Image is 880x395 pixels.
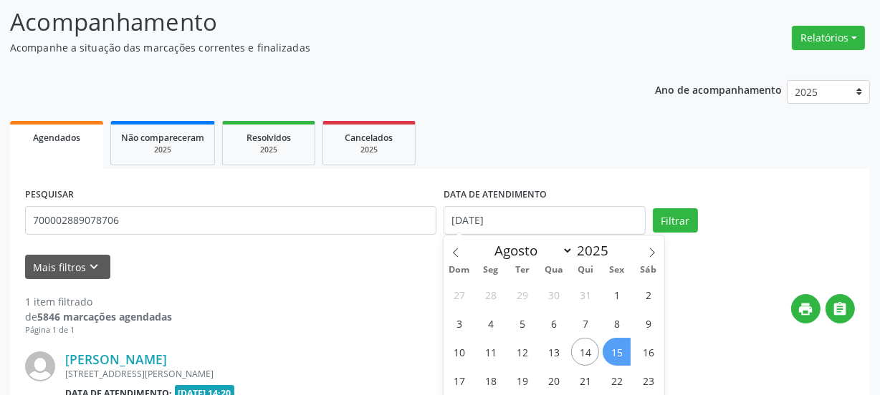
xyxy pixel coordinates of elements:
button: print [791,294,821,323]
span: Agosto 21, 2025 [571,366,599,394]
span: Julho 30, 2025 [540,281,568,308]
p: Acompanhamento [10,4,612,40]
span: Julho 31, 2025 [571,281,599,308]
span: Agosto 9, 2025 [634,309,662,337]
div: 2025 [333,145,405,155]
div: 1 item filtrado [25,294,172,309]
span: Ter [507,265,538,275]
div: [STREET_ADDRESS][PERSON_NAME] [65,368,640,380]
span: Agosto 11, 2025 [477,338,505,366]
span: Agosto 23, 2025 [634,366,662,394]
span: Agosto 17, 2025 [446,366,474,394]
span: Agosto 4, 2025 [477,309,505,337]
strong: 5846 marcações agendadas [37,310,172,323]
span: Qua [538,265,570,275]
i:  [833,301,848,317]
span: Agosto 14, 2025 [571,338,599,366]
label: DATA DE ATENDIMENTO [444,184,547,206]
span: Qui [570,265,601,275]
span: Sex [601,265,633,275]
button:  [826,294,855,323]
span: Agosto 22, 2025 [603,366,631,394]
span: Julho 29, 2025 [509,281,537,308]
span: Agosto 19, 2025 [509,366,537,394]
span: Agendados [33,132,80,144]
button: Mais filtroskeyboard_arrow_down [25,255,110,280]
span: Agosto 15, 2025 [603,338,631,366]
div: 2025 [121,145,204,155]
i: print [798,301,814,317]
span: Agosto 3, 2025 [446,309,474,337]
span: Agosto 8, 2025 [603,309,631,337]
span: Resolvidos [247,132,291,144]
span: Cancelados [345,132,393,144]
span: Agosto 18, 2025 [477,366,505,394]
span: Agosto 12, 2025 [509,338,537,366]
span: Agosto 2, 2025 [634,281,662,308]
span: Agosto 13, 2025 [540,338,568,366]
span: Agosto 20, 2025 [540,366,568,394]
input: Year [573,241,621,260]
input: Nome, CNS [25,206,436,235]
span: Agosto 7, 2025 [571,309,599,337]
span: Agosto 10, 2025 [446,338,474,366]
button: Relatórios [792,26,865,50]
i: keyboard_arrow_down [87,259,102,275]
input: Selecione um intervalo [444,206,646,235]
span: Julho 28, 2025 [477,281,505,308]
div: 2025 [233,145,305,155]
span: Agosto 6, 2025 [540,309,568,337]
select: Month [487,240,573,260]
span: Não compareceram [121,132,204,144]
p: Ano de acompanhamento [655,80,782,98]
label: PESQUISAR [25,184,74,206]
a: [PERSON_NAME] [65,351,167,367]
span: Julho 27, 2025 [446,281,474,308]
span: Sáb [633,265,664,275]
div: Página 1 de 1 [25,324,172,336]
button: Filtrar [653,208,698,233]
div: de [25,309,172,324]
span: Agosto 1, 2025 [603,281,631,308]
span: Agosto 5, 2025 [509,309,537,337]
span: Seg [475,265,507,275]
span: Agosto 16, 2025 [634,338,662,366]
span: Dom [444,265,475,275]
p: Acompanhe a situação das marcações correntes e finalizadas [10,40,612,55]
